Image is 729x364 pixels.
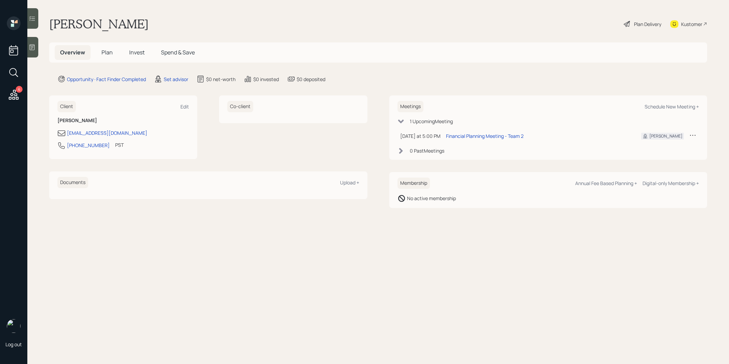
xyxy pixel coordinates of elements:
[49,16,149,31] h1: [PERSON_NAME]
[102,49,113,56] span: Plan
[340,179,359,186] div: Upload +
[60,49,85,56] span: Overview
[397,178,430,189] h6: Membership
[180,103,189,110] div: Edit
[410,147,444,154] div: 0 Past Meeting s
[67,76,146,83] div: Opportunity · Fact Finder Completed
[57,177,88,188] h6: Documents
[645,103,699,110] div: Schedule New Meeting +
[7,319,21,333] img: treva-nostdahl-headshot.png
[253,76,279,83] div: $0 invested
[206,76,235,83] div: $0 net-worth
[164,76,188,83] div: Set advisor
[649,133,683,139] div: [PERSON_NAME]
[57,118,189,123] h6: [PERSON_NAME]
[16,86,23,93] div: 6
[681,21,702,28] div: Kustomer
[57,101,76,112] h6: Client
[161,49,195,56] span: Spend & Save
[115,141,124,148] div: PST
[446,132,524,140] div: Financial Planning Meeting - Team 2
[297,76,325,83] div: $0 deposited
[129,49,145,56] span: Invest
[575,180,637,186] div: Annual Fee Based Planning +
[227,101,253,112] h6: Co-client
[397,101,423,112] h6: Meetings
[634,21,661,28] div: Plan Delivery
[410,118,453,125] div: 1 Upcoming Meeting
[407,195,456,202] div: No active membership
[5,341,22,348] div: Log out
[643,180,699,186] div: Digital-only Membership +
[67,142,110,149] div: [PHONE_NUMBER]
[400,132,441,140] div: [DATE] at 5:00 PM
[67,129,147,136] div: [EMAIL_ADDRESS][DOMAIN_NAME]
